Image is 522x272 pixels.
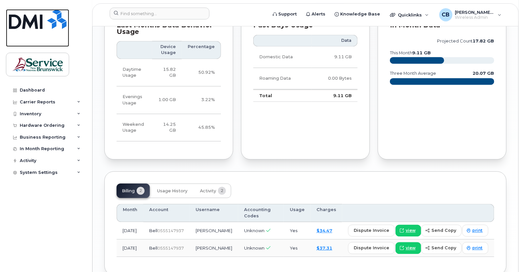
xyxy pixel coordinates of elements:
[117,204,143,222] th: Month
[348,242,395,254] button: dispute invoice
[284,239,311,257] td: Yes
[348,225,395,236] button: dispute invoice
[253,68,312,89] td: Roaming Data
[435,8,506,21] div: Callaghan, Bernie (JPS/JSP)
[268,8,301,21] a: Support
[117,239,143,257] td: [DATE]
[354,227,389,233] span: dispute invoice
[421,225,462,236] button: send copy
[110,8,209,19] input: Find something...
[182,59,221,87] td: 50.92%
[149,245,157,251] span: Bell
[312,68,358,89] td: 0.00 Bytes
[421,242,462,254] button: send copy
[462,225,488,236] a: print
[152,114,182,142] td: 14.25 GB
[473,39,494,43] tspan: 17.82 GB
[244,228,264,233] span: Unknown
[190,222,238,239] td: [PERSON_NAME]
[431,227,456,233] span: send copy
[284,222,311,239] td: Yes
[462,242,488,254] a: print
[431,245,456,251] span: send copy
[312,35,358,46] th: Data
[253,22,358,29] div: Past Days Usage
[442,11,450,19] span: CB
[316,228,332,233] a: $34.47
[390,22,494,29] div: In Month Data
[455,10,495,15] span: [PERSON_NAME] (JPS/JSP)
[149,228,157,233] span: Bell
[253,46,312,68] td: Domestic Data
[157,188,187,194] span: Usage History
[182,86,221,114] td: 3.22%
[396,225,421,236] a: view
[311,204,342,222] th: Charges
[437,39,494,43] text: projected count
[152,86,182,114] td: 1.00 GB
[238,204,284,222] th: Accounting Codes
[190,239,238,257] td: [PERSON_NAME]
[182,41,221,59] th: Percentage
[455,15,495,20] span: Wireless Admin
[157,246,184,251] span: 0555147937
[278,11,297,17] span: Support
[473,228,483,233] span: print
[152,59,182,87] td: 15.82 GB
[117,86,221,114] tr: Weekdays from 6:00pm to 8:00am
[182,114,221,142] td: 45.85%
[218,187,226,195] span: 2
[396,242,421,254] a: view
[284,204,311,222] th: Usage
[473,71,494,76] text: 20.07 GB
[385,8,433,21] div: Quicklinks
[200,188,216,194] span: Activity
[117,114,221,142] tr: Friday from 6:00pm to Monday 8:00am
[117,114,152,142] td: Weekend Usage
[412,50,431,55] tspan: 9.11 GB
[390,71,436,76] text: three month average
[316,245,332,251] a: $37.31
[190,204,238,222] th: Username
[340,11,380,17] span: Knowledge Base
[312,11,325,17] span: Alerts
[390,50,431,55] text: this month
[117,86,152,114] td: Evenings Usage
[117,59,152,87] td: Daytime Usage
[406,245,416,251] span: view
[117,222,143,239] td: [DATE]
[330,8,385,21] a: Knowledge Base
[398,12,422,17] span: Quicklinks
[157,228,184,233] span: 0555147937
[117,22,221,35] div: Last Months Data Behavior Usage
[354,245,389,251] span: dispute invoice
[406,228,416,233] span: view
[312,46,358,68] td: 9.11 GB
[301,8,330,21] a: Alerts
[244,245,264,251] span: Unknown
[143,204,190,222] th: Account
[473,245,483,251] span: print
[253,89,312,102] td: Total
[152,41,182,59] th: Device Usage
[312,89,358,102] td: 9.11 GB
